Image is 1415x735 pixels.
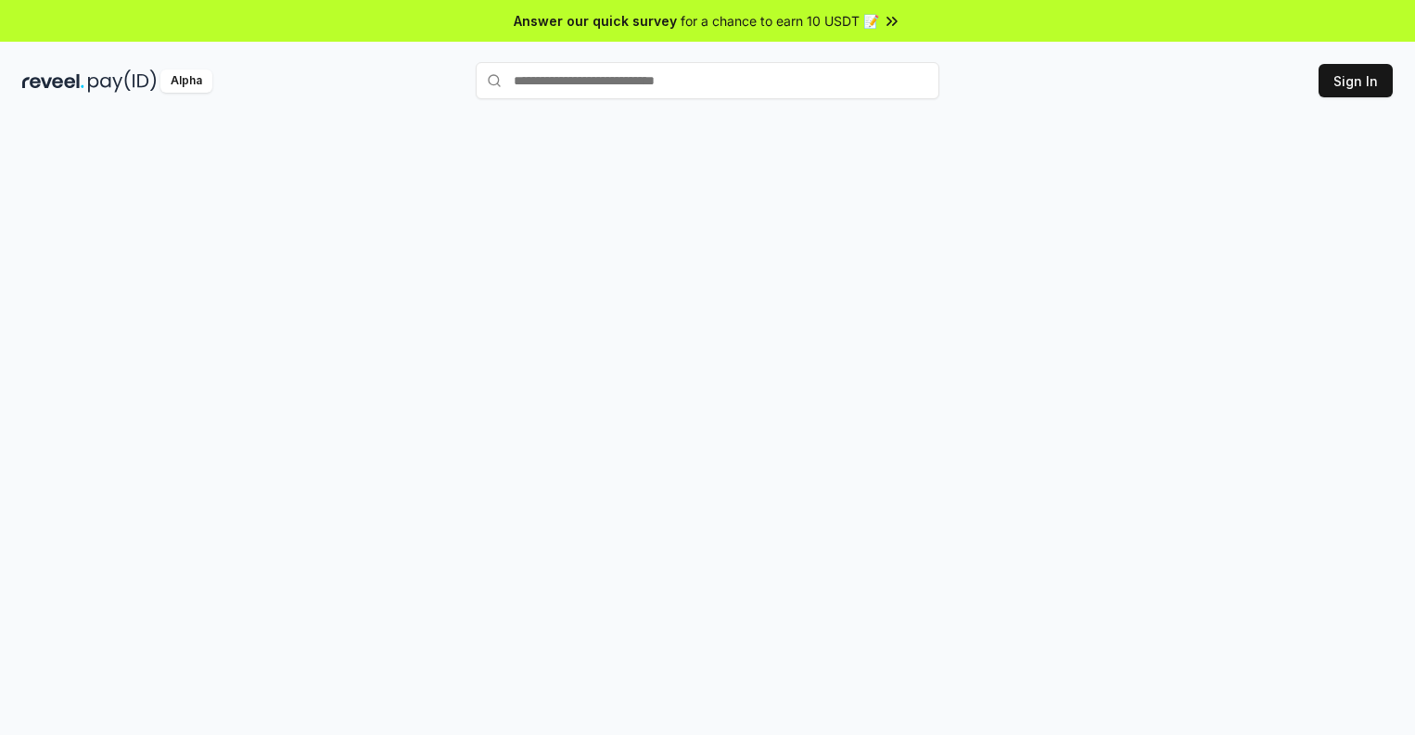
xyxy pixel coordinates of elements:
[88,70,157,93] img: pay_id
[681,11,879,31] span: for a chance to earn 10 USDT 📝
[514,11,677,31] span: Answer our quick survey
[160,70,212,93] div: Alpha
[22,70,84,93] img: reveel_dark
[1319,64,1393,97] button: Sign In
